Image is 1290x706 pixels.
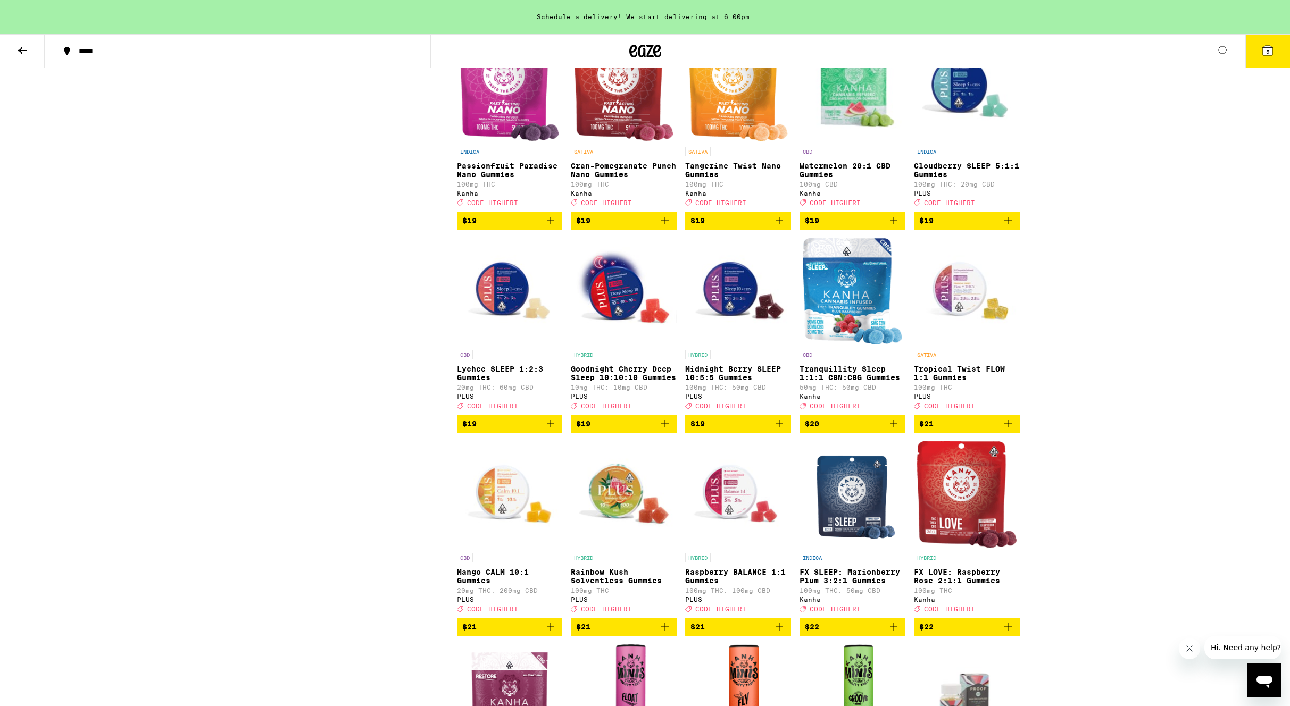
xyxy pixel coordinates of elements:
[800,568,905,585] p: FX SLEEP: Marionberry Plum 3:2:1 Gummies
[810,199,861,206] span: CODE HIGHFRI
[571,441,677,548] img: PLUS - Rainbow Kush Solventless Gummies
[800,553,825,562] p: INDICA
[457,35,563,212] a: Open page for Passionfruit Paradise Nano Gummies from Kanha
[914,587,1020,594] p: 100mg THC
[571,568,677,585] p: Rainbow Kush Solventless Gummies
[690,623,705,631] span: $21
[914,384,1020,391] p: 100mg THC
[457,212,563,230] button: Add to bag
[805,216,819,225] span: $19
[914,415,1020,433] button: Add to bag
[685,384,791,391] p: 100mg THC: 50mg CBD
[576,216,590,225] span: $19
[462,419,477,428] span: $19
[914,568,1020,585] p: FX LOVE: Raspberry Rose 2:1:1 Gummies
[800,365,905,382] p: Tranquillity Sleep 1:1:1 CBN:CBG Gummies
[685,553,711,562] p: HYBRID
[800,441,905,618] a: Open page for FX SLEEP: Marionberry Plum 3:2:1 Gummies from Kanha
[1179,638,1200,659] iframe: Close message
[467,199,518,206] span: CODE HIGHFRI
[690,419,705,428] span: $19
[690,216,705,225] span: $19
[800,238,905,415] a: Open page for Tranquillity Sleep 1:1:1 CBN:CBG Gummies from Kanha
[800,35,905,212] a: Open page for Watermelon 20:1 CBD Gummies from Kanha
[924,402,975,409] span: CODE HIGHFRI
[803,238,902,344] img: Kanha - Tranquillity Sleep 1:1:1 CBN:CBG Gummies
[805,623,819,631] span: $22
[571,415,677,433] button: Add to bag
[457,190,563,197] div: Kanha
[914,212,1020,230] button: Add to bag
[685,365,791,382] p: Midnight Berry SLEEP 10:5:5 Gummies
[685,568,791,585] p: Raspberry BALANCE 1:1 Gummies
[695,402,746,409] span: CODE HIGHFRI
[571,35,677,212] a: Open page for Cran-Pomegranate Punch Nano Gummies from Kanha
[581,402,632,409] span: CODE HIGHFRI
[457,350,473,359] p: CBD
[919,419,934,428] span: $21
[800,212,905,230] button: Add to bag
[571,587,677,594] p: 100mg THC
[571,618,677,636] button: Add to bag
[800,147,815,156] p: CBD
[457,568,563,585] p: Mango CALM 10:1 Gummies
[457,587,563,594] p: 20mg THC: 200mg CBD
[685,393,791,400] div: PLUS
[800,190,905,197] div: Kanha
[914,365,1020,382] p: Tropical Twist FLOW 1:1 Gummies
[457,147,482,156] p: INDICA
[914,162,1020,179] p: Cloudberry SLEEP 5:1:1 Gummies
[467,606,518,612] span: CODE HIGHFRI
[581,606,632,612] span: CODE HIGHFRI
[914,147,939,156] p: INDICA
[800,162,905,179] p: Watermelon 20:1 CBD Gummies
[800,35,905,141] img: Kanha - Watermelon 20:1 CBD Gummies
[581,199,632,206] span: CODE HIGHFRI
[914,35,1020,212] a: Open page for Cloudberry SLEEP 5:1:1 Gummies from PLUS
[571,190,677,197] div: Kanha
[695,606,746,612] span: CODE HIGHFRI
[685,190,791,197] div: Kanha
[685,596,791,603] div: PLUS
[571,596,677,603] div: PLUS
[805,419,819,428] span: $20
[685,350,711,359] p: HYBRID
[914,350,939,359] p: SATIVA
[685,35,791,212] a: Open page for Tangerine Twist Nano Gummies from Kanha
[571,384,677,391] p: 10mg THC: 10mg CBD
[571,238,677,344] img: PLUS - Goodnight Cherry Deep Sleep 10:10:10 Gummies
[800,393,905,400] div: Kanha
[1204,636,1281,659] iframe: Message from company
[914,238,1020,415] a: Open page for Tropical Twist FLOW 1:1 Gummies from PLUS
[685,238,791,344] img: PLUS - Midnight Berry SLEEP 10:5:5 Gummies
[914,393,1020,400] div: PLUS
[924,606,975,612] span: CODE HIGHFRI
[571,350,596,359] p: HYBRID
[1245,35,1290,68] button: 5
[571,181,677,188] p: 100mg THC
[685,441,791,548] img: PLUS - Raspberry BALANCE 1:1 Gummies
[914,441,1020,618] a: Open page for FX LOVE: Raspberry Rose 2:1:1 Gummies from Kanha
[571,147,596,156] p: SATIVA
[685,212,791,230] button: Add to bag
[571,365,677,382] p: Goodnight Cherry Deep Sleep 10:10:10 Gummies
[914,190,1020,197] div: PLUS
[457,365,563,382] p: Lychee SLEEP 1:2:3 Gummies
[576,419,590,428] span: $19
[457,384,563,391] p: 20mg THC: 60mg CBD
[685,618,791,636] button: Add to bag
[574,35,673,141] img: Kanha - Cran-Pomegranate Punch Nano Gummies
[571,441,677,618] a: Open page for Rainbow Kush Solventless Gummies from PLUS
[576,623,590,631] span: $21
[914,35,1020,141] img: PLUS - Cloudberry SLEEP 5:1:1 Gummies
[571,238,677,415] a: Open page for Goodnight Cherry Deep Sleep 10:10:10 Gummies from PLUS
[914,618,1020,636] button: Add to bag
[571,553,596,562] p: HYBRID
[914,596,1020,603] div: Kanha
[571,393,677,400] div: PLUS
[457,393,563,400] div: PLUS
[685,162,791,179] p: Tangerine Twist Nano Gummies
[1266,48,1269,55] span: 5
[457,618,563,636] button: Add to bag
